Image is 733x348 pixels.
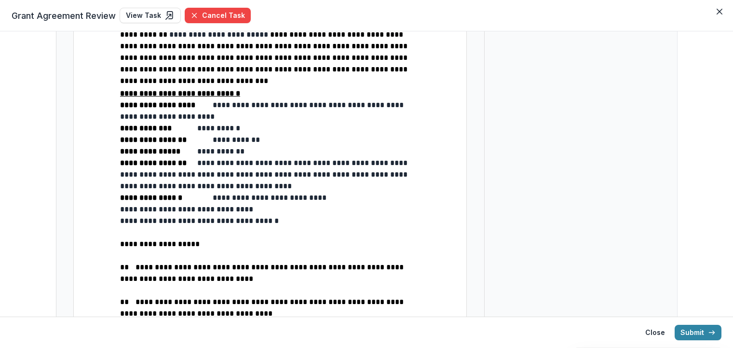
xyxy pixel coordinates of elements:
[120,8,181,23] a: View Task
[639,325,671,340] button: Close
[675,325,721,340] button: Submit
[185,8,251,23] button: Cancel Task
[12,9,116,22] span: Grant Agreement Review
[712,4,727,19] button: Close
